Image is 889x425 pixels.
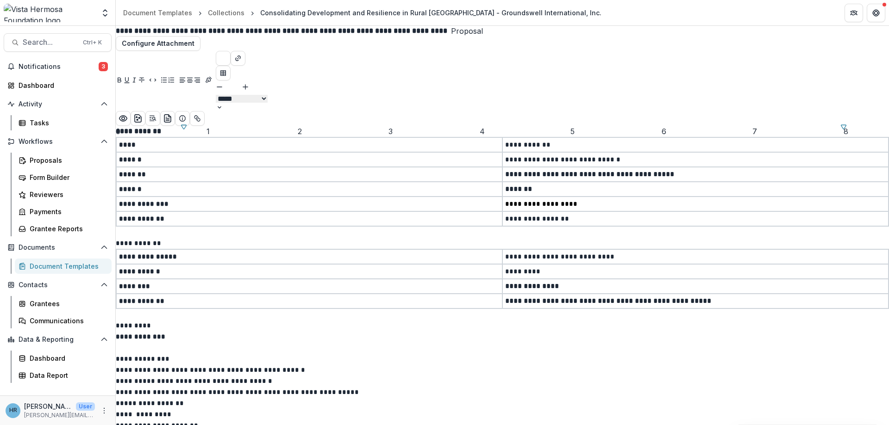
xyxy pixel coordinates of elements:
[4,78,112,93] a: Dashboard
[123,8,192,18] div: Document Templates
[4,59,112,74] button: Notifications3
[15,115,112,130] a: Tasks
[4,332,112,347] button: Open Data & Reporting
[205,75,212,86] button: Insert Signature
[119,6,196,19] a: Document Templates
[19,138,97,146] span: Workflows
[15,204,112,219] a: Payments
[30,299,104,308] div: Grantees
[23,38,77,47] span: Search...
[30,207,104,216] div: Payments
[131,75,138,86] button: Italicize
[845,4,863,22] button: Partners
[216,51,231,66] button: Choose font color
[208,8,244,18] div: Collections
[24,411,95,419] p: [PERSON_NAME][EMAIL_ADDRESS][DOMAIN_NAME]
[160,75,168,86] button: Bullet List
[19,100,97,108] span: Activity
[15,153,112,168] a: Proposals
[116,75,123,86] button: Bold
[242,80,249,92] button: Bigger
[4,4,95,22] img: Vista Hermosa Foundation logo
[15,351,112,366] a: Dashboard
[19,281,97,289] span: Contacts
[15,221,112,236] a: Grantee Reports
[116,36,200,51] button: Configure Attachment
[30,261,104,271] div: Document Templates
[30,190,104,199] div: Reviewers
[15,259,112,274] a: Document Templates
[15,170,112,185] a: Form Builder
[4,240,112,255] button: Open Documents
[216,80,223,92] button: Smaller
[24,401,72,411] p: [PERSON_NAME]
[231,51,245,66] button: Create link
[4,134,112,149] button: Open Workflows
[186,75,194,86] button: Align Center
[216,66,231,80] button: Insert Table
[175,111,190,126] button: Show details
[15,296,112,311] a: Grantees
[4,277,112,292] button: Open Contacts
[99,4,112,22] button: Open entity switcher
[30,370,104,380] div: Data Report
[19,336,97,344] span: Data & Reporting
[116,111,131,126] button: Preview preview-doc.pdf
[160,111,175,126] button: preview-proposal-pdf
[145,111,160,126] button: Open Editor Sidebar
[4,97,112,111] button: Open Activity
[260,8,601,18] div: Consolidating Development and Resilience in Rural [GEOGRAPHIC_DATA] - Groundswell International, ...
[867,4,885,22] button: Get Help
[190,111,205,126] button: Show related entities
[131,111,145,126] button: download-word
[99,405,110,416] button: More
[149,75,157,86] button: Code
[30,172,104,182] div: Form Builder
[4,33,112,52] button: Search...
[30,353,104,363] div: Dashboard
[194,75,201,86] button: Align Right
[19,244,97,252] span: Documents
[15,187,112,202] a: Reviewers
[30,316,104,326] div: Communications
[123,75,131,86] button: Underline
[76,402,95,411] p: User
[168,75,175,86] button: Ordered List
[451,27,483,36] span: Proposal
[19,63,99,71] span: Notifications
[9,407,17,413] div: Hannah Roosendaal
[30,118,104,128] div: Tasks
[15,313,112,328] a: Communications
[19,80,104,90] div: Dashboard
[216,66,268,80] div: Insert Table
[99,62,108,71] span: 3
[138,75,145,86] button: Strike
[30,155,104,165] div: Proposals
[15,368,112,383] a: Data Report
[204,6,248,19] a: Collections
[179,75,186,86] button: Align Left
[30,224,104,234] div: Grantee Reports
[81,37,104,48] div: Ctrl + K
[119,6,605,19] nav: breadcrumb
